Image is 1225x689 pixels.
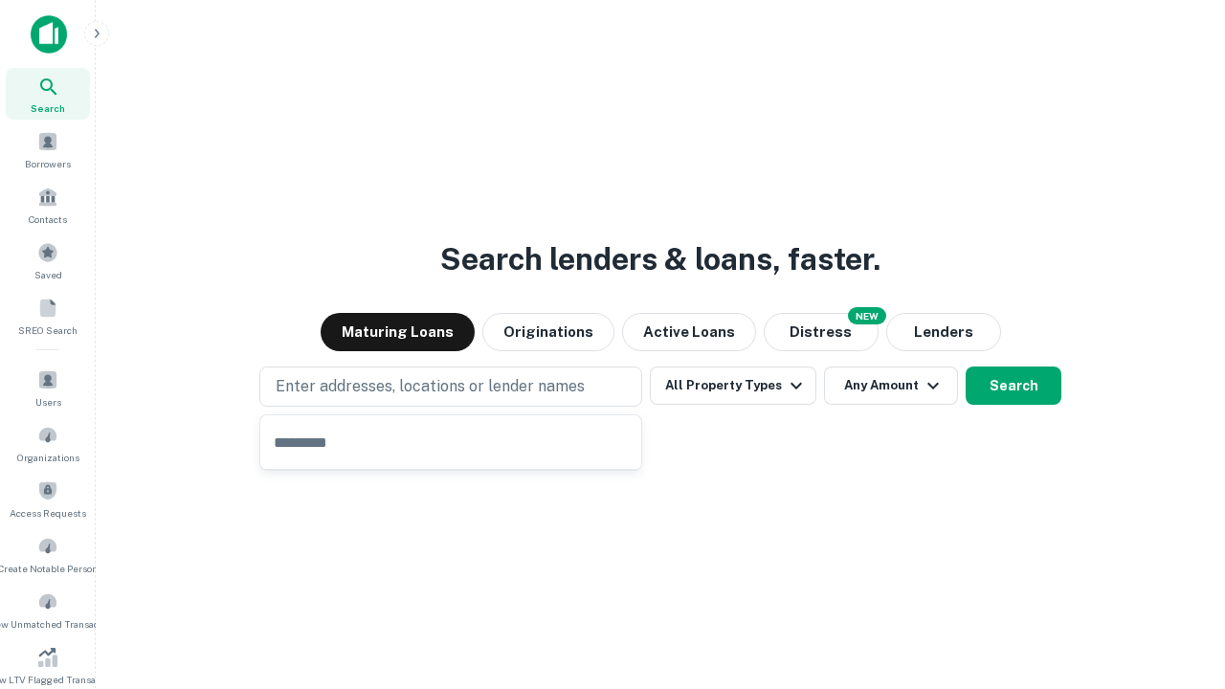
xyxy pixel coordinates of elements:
[259,367,642,407] button: Enter addresses, locations or lender names
[650,367,816,405] button: All Property Types
[886,313,1001,351] button: Lenders
[6,362,90,413] a: Users
[29,211,67,227] span: Contacts
[321,313,475,351] button: Maturing Loans
[622,313,756,351] button: Active Loans
[6,68,90,120] a: Search
[6,417,90,469] a: Organizations
[966,367,1061,405] button: Search
[35,394,61,410] span: Users
[824,367,958,405] button: Any Amount
[6,290,90,342] a: SREO Search
[34,267,62,282] span: Saved
[6,123,90,175] a: Borrowers
[482,313,614,351] button: Originations
[17,450,79,465] span: Organizations
[6,179,90,231] a: Contacts
[25,156,71,171] span: Borrowers
[6,234,90,286] a: Saved
[18,322,78,338] span: SREO Search
[276,375,585,398] p: Enter addresses, locations or lender names
[31,100,65,116] span: Search
[764,313,879,351] button: Search distressed loans with lien and other non-mortgage details.
[848,307,886,324] div: NEW
[1129,536,1225,628] iframe: Chat Widget
[440,236,880,282] h3: Search lenders & loans, faster.
[6,528,90,580] a: Create Notable Person
[10,505,86,521] span: Access Requests
[31,15,67,54] img: capitalize-icon.png
[6,584,90,635] a: Review Unmatched Transactions
[6,473,90,524] a: Access Requests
